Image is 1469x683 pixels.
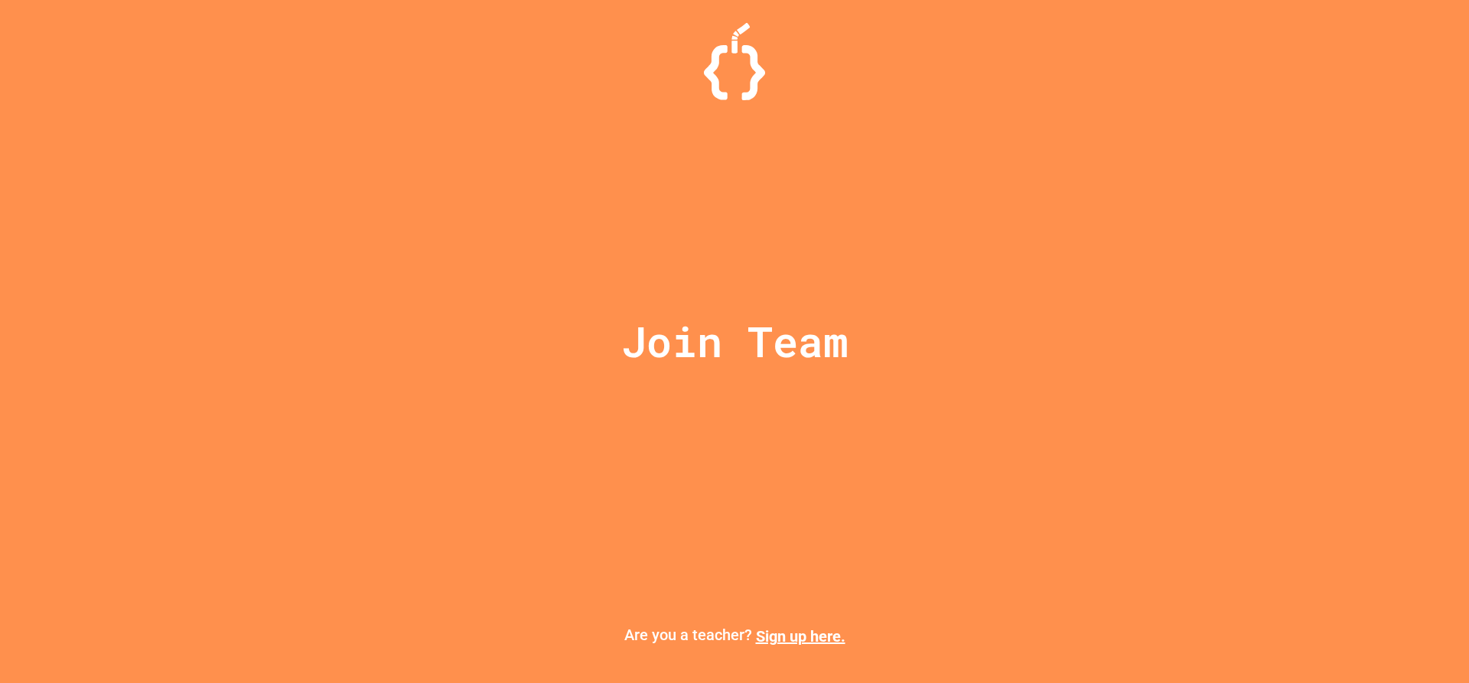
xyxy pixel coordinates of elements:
iframe: chat widget [1342,555,1454,620]
p: Join Team [621,310,849,373]
img: Logo.svg [704,23,765,100]
a: Sign up here. [756,627,845,646]
p: Are you a teacher? [12,623,1457,648]
iframe: chat widget [1405,622,1454,668]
